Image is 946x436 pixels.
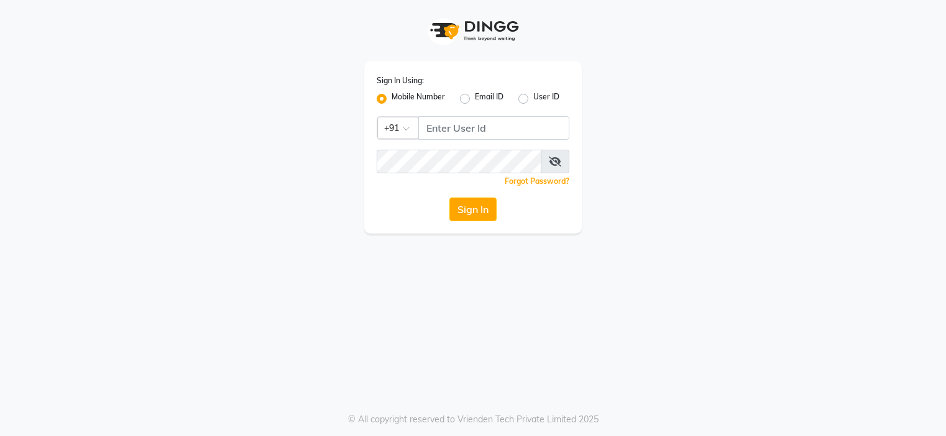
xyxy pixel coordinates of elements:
[449,198,497,221] button: Sign In
[533,91,559,106] label: User ID
[392,91,445,106] label: Mobile Number
[418,116,569,140] input: Username
[377,75,424,86] label: Sign In Using:
[377,150,541,173] input: Username
[475,91,503,106] label: Email ID
[423,12,523,49] img: logo1.svg
[505,176,569,186] a: Forgot Password?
